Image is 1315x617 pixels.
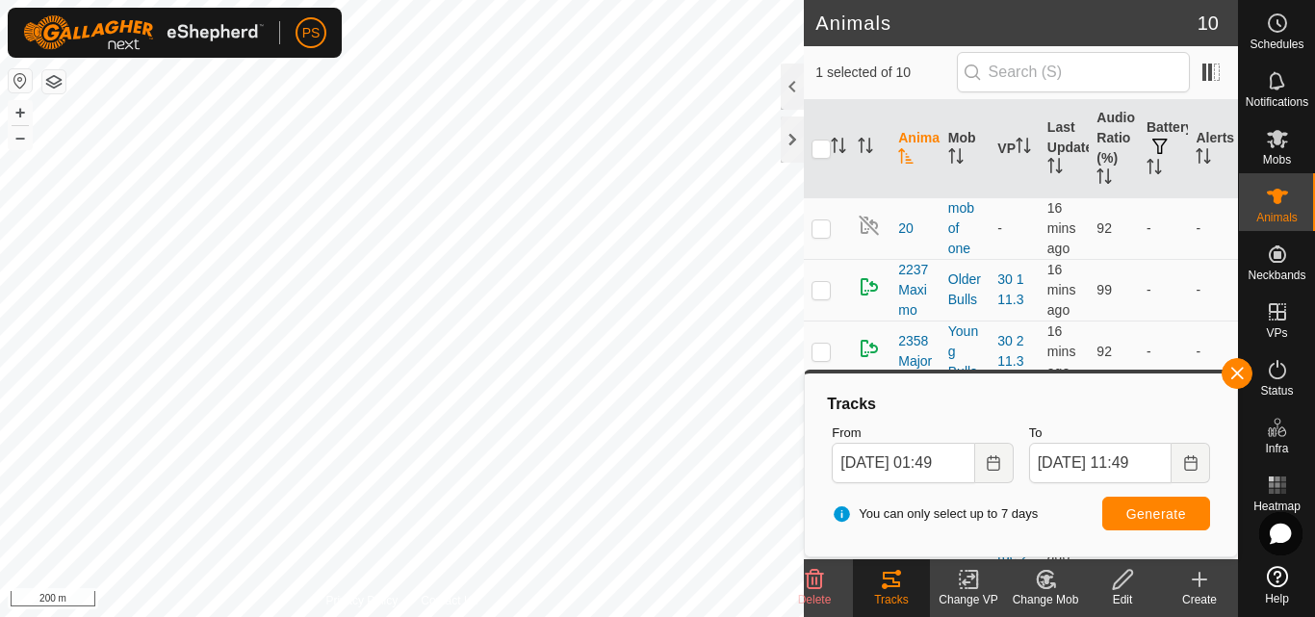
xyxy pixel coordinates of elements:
[23,15,264,50] img: Gallagher Logo
[1139,321,1189,382] td: -
[890,100,941,198] th: Animal
[1007,591,1084,608] div: Change Mob
[798,593,832,606] span: Delete
[997,271,1023,307] a: 30 1 11.3
[815,63,956,83] span: 1 selected of 10
[1096,282,1112,297] span: 99
[1263,154,1291,166] span: Mobs
[930,591,1007,608] div: Change VP
[1047,323,1076,379] span: 11 Aug 2025, 8:05 pm
[1188,197,1238,259] td: -
[1246,96,1308,108] span: Notifications
[997,333,1023,369] a: 30 2 11.3
[858,214,881,237] img: returning off
[42,70,65,93] button: Map Layers
[1188,259,1238,321] td: -
[1084,591,1161,608] div: Edit
[1096,171,1112,187] p-sorticon: Activate to sort
[1250,39,1303,50] span: Schedules
[1266,327,1287,339] span: VPs
[1139,259,1189,321] td: -
[948,151,964,167] p-sorticon: Activate to sort
[858,275,881,298] img: returning on
[9,101,32,124] button: +
[1256,212,1298,223] span: Animals
[858,337,881,360] img: returning on
[1089,100,1139,198] th: Audio Ratio (%)
[1096,344,1112,359] span: 92
[1016,141,1031,156] p-sorticon: Activate to sort
[853,591,930,608] div: Tracks
[831,141,846,156] p-sorticon: Activate to sort
[948,198,983,259] div: mob of one
[997,220,1002,236] app-display-virtual-paddock-transition: -
[832,504,1038,524] span: You can only select up to 7 days
[1147,162,1162,177] p-sorticon: Activate to sort
[1172,443,1210,483] button: Choose Date
[1239,558,1315,612] a: Help
[832,424,1013,443] label: From
[1102,497,1210,530] button: Generate
[1139,100,1189,198] th: Battery
[1196,151,1211,167] p-sorticon: Activate to sort
[898,151,914,167] p-sorticon: Activate to sort
[1265,443,1288,454] span: Infra
[1265,593,1289,604] span: Help
[948,270,983,310] div: Older Bulls
[941,100,991,198] th: Mob
[1260,385,1293,397] span: Status
[1047,262,1076,318] span: 11 Aug 2025, 8:05 pm
[1188,100,1238,198] th: Alerts
[326,592,399,609] a: Privacy Policy
[858,141,873,156] p-sorticon: Activate to sort
[1029,424,1210,443] label: To
[9,69,32,92] button: Reset Map
[1248,270,1305,281] span: Neckbands
[1198,9,1219,38] span: 10
[1040,100,1090,198] th: Last Updated
[302,23,321,43] span: PS
[975,443,1014,483] button: Choose Date
[990,100,1040,198] th: VP
[948,321,983,382] div: Young Bulls
[1139,197,1189,259] td: -
[898,219,914,239] span: 20
[1253,501,1301,512] span: Heatmap
[957,52,1190,92] input: Search (S)
[9,126,32,149] button: –
[1047,161,1063,176] p-sorticon: Activate to sort
[1096,220,1112,236] span: 92
[898,260,933,321] span: 2237Maximo
[824,393,1218,416] div: Tracks
[1161,591,1238,608] div: Create
[421,592,477,609] a: Contact Us
[898,331,933,372] span: 2358Major
[815,12,1198,35] h2: Animals
[1188,321,1238,382] td: -
[1126,506,1186,522] span: Generate
[1047,200,1076,256] span: 11 Aug 2025, 8:05 pm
